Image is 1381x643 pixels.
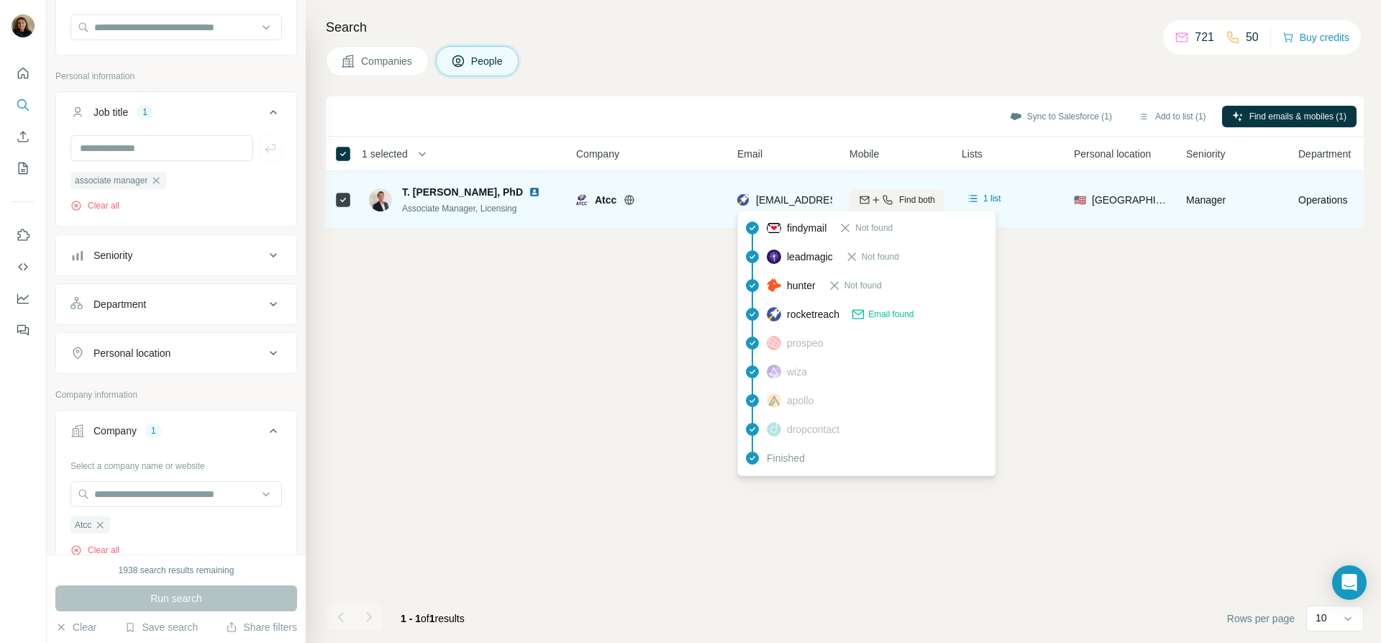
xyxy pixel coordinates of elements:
span: Rows per page [1227,611,1295,626]
span: apollo [787,393,813,408]
span: T. [PERSON_NAME], PhD [402,186,523,198]
p: 721 [1195,29,1214,46]
button: Use Surfe on LinkedIn [12,222,35,248]
span: Manager [1186,194,1226,206]
h4: Search [326,17,1364,37]
button: Seniority [56,238,296,273]
button: Save search [124,620,198,634]
div: 1 [145,424,162,437]
button: Find emails & mobiles (1) [1222,106,1357,127]
img: provider leadmagic logo [767,250,781,264]
button: Feedback [12,317,35,343]
button: Add to list (1) [1128,106,1216,127]
span: Find emails & mobiles (1) [1249,110,1346,123]
span: Not found [855,222,893,234]
span: of [421,613,429,624]
button: Clear all [70,544,119,557]
img: LinkedIn logo [529,186,540,198]
span: wiza [787,365,807,379]
button: Sync to Salesforce (1) [1000,106,1122,127]
span: Find both [899,193,935,206]
span: Operations [1298,193,1347,207]
span: findymail [787,221,826,235]
span: associate manager [75,174,147,187]
img: provider rocketreach logo [737,193,749,207]
span: Atcc [595,193,616,207]
span: Companies [361,54,414,68]
span: Finished [767,451,805,465]
span: Not found [862,250,899,263]
button: Company1 [56,414,296,454]
div: Seniority [94,248,132,263]
span: 1 [429,613,435,624]
button: Department [56,287,296,321]
span: Company [576,147,619,161]
span: 🇺🇸 [1074,193,1086,207]
span: [GEOGRAPHIC_DATA] [1092,193,1169,207]
img: provider prospeo logo [767,336,781,350]
div: Personal location [94,346,170,360]
button: Dashboard [12,286,35,311]
button: Job title1 [56,95,296,135]
p: 50 [1246,29,1259,46]
button: Search [12,92,35,118]
span: Atcc [75,519,91,532]
button: Buy credits [1282,27,1349,47]
span: [EMAIL_ADDRESS][DOMAIN_NAME] [756,194,926,206]
div: Department [94,297,146,311]
span: dropcontact [787,422,839,437]
span: rocketreach [787,307,839,321]
span: People [471,54,504,68]
span: Email found [868,308,913,321]
button: Personal location [56,336,296,370]
span: Associate Manager, Licensing [402,204,516,214]
button: Clear all [70,199,119,212]
img: provider hunter logo [767,278,781,291]
button: Enrich CSV [12,124,35,150]
span: 1 list [983,192,1001,205]
button: Quick start [12,60,35,86]
span: prospeo [787,336,824,350]
span: Mobile [849,147,879,161]
img: Avatar [369,188,392,211]
div: 1 [137,106,153,119]
span: Email [737,147,762,161]
img: Avatar [12,14,35,37]
img: provider rocketreach logo [767,307,781,321]
span: Personal location [1074,147,1151,161]
span: 1 - 1 [401,613,421,624]
span: Not found [844,279,882,292]
span: hunter [787,278,816,293]
img: provider wiza logo [767,365,781,379]
img: provider apollo logo [767,393,781,408]
button: Clear [55,620,96,634]
span: results [401,613,465,624]
span: leadmagic [787,250,833,264]
img: provider findymail logo [767,221,781,235]
button: Use Surfe API [12,254,35,280]
div: 1938 search results remaining [119,564,234,577]
p: Personal information [55,70,297,83]
div: Select a company name or website [70,454,282,473]
button: Find both [849,189,944,211]
button: My lists [12,155,35,181]
img: Logo of Atcc [576,194,588,206]
span: Seniority [1186,147,1225,161]
p: Company information [55,388,297,401]
button: Share filters [226,620,297,634]
div: Open Intercom Messenger [1332,565,1367,600]
span: Lists [962,147,983,161]
img: provider dropcontact logo [767,422,781,437]
div: Company [94,424,137,438]
div: Job title [94,105,128,119]
span: 1 selected [362,147,408,161]
span: Department [1298,147,1351,161]
p: 10 [1316,611,1327,625]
